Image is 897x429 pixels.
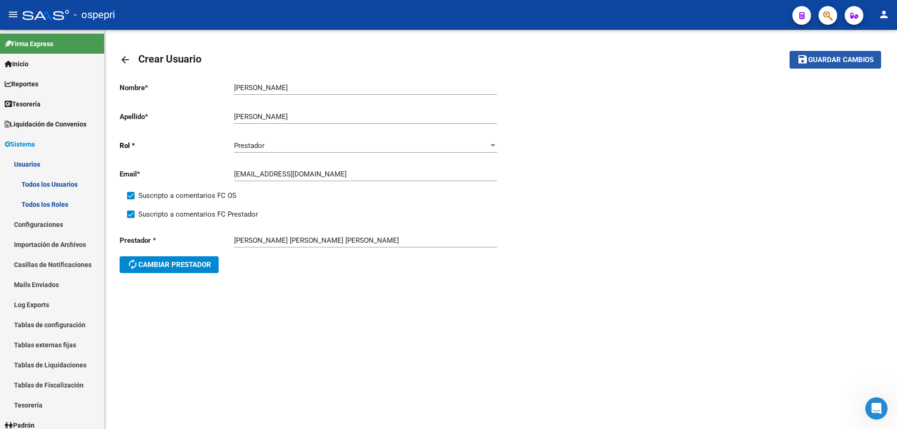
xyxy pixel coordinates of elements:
[74,5,115,25] span: - ospepri
[865,397,888,420] iframe: Intercom live chat
[5,139,35,149] span: Sistema
[120,83,234,93] p: Nombre
[120,54,131,65] mat-icon: arrow_back
[5,39,53,49] span: Firma Express
[5,59,28,69] span: Inicio
[127,259,138,270] mat-icon: autorenew
[797,54,808,65] mat-icon: save
[5,119,86,129] span: Liquidación de Convenios
[878,9,890,20] mat-icon: person
[138,53,201,65] span: Crear Usuario
[120,235,234,246] p: Prestador *
[120,141,234,151] p: Rol *
[127,260,211,269] span: Cambiar prestador
[790,51,881,68] button: Guardar cambios
[7,9,19,20] mat-icon: menu
[120,169,234,179] p: Email
[138,209,258,220] span: Suscripto a comentarios FC Prestador
[138,190,236,201] span: Suscripto a comentarios FC OS
[808,56,874,64] span: Guardar cambios
[5,79,38,89] span: Reportes
[234,141,264,150] span: Prestador
[120,256,219,273] button: Cambiar prestador
[120,112,234,122] p: Apellido
[5,99,41,109] span: Tesorería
